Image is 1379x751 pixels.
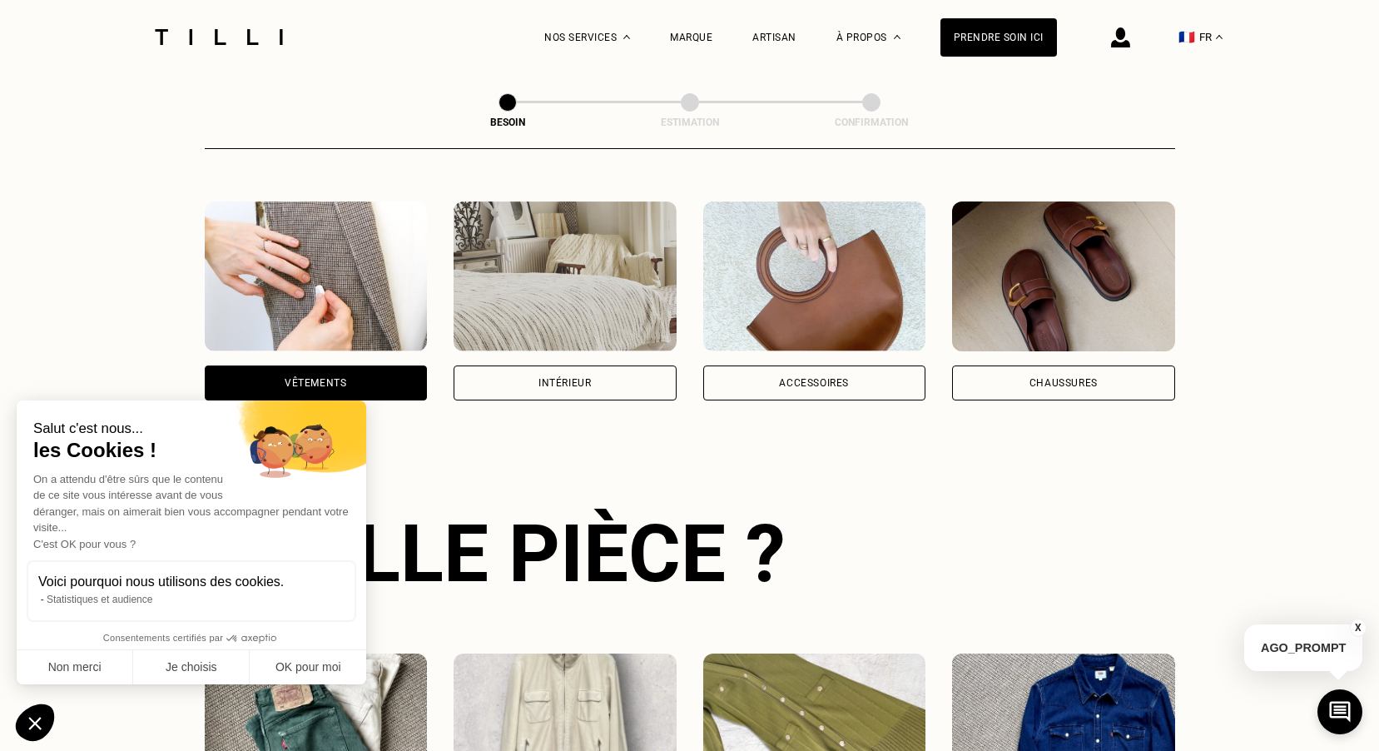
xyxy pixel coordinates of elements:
img: Accessoires [703,201,926,351]
a: Marque [670,32,712,43]
div: Chaussures [1029,378,1098,388]
a: Prendre soin ici [940,18,1057,57]
img: Logo du service de couturière Tilli [149,29,289,45]
span: 🇫🇷 [1178,29,1195,45]
div: Besoin [424,117,591,128]
p: AGO_PROMPT [1244,624,1362,671]
div: Vêtements [285,378,346,388]
a: Artisan [752,32,796,43]
div: Estimation [607,117,773,128]
img: Chaussures [952,201,1175,351]
img: icône connexion [1111,27,1130,47]
div: Intérieur [538,378,591,388]
img: Intérieur [454,201,677,351]
button: X [1350,619,1367,637]
img: Menu déroulant à propos [894,35,900,39]
img: Vêtements [205,201,428,351]
img: menu déroulant [1216,35,1223,39]
img: Menu déroulant [623,35,630,39]
div: Quelle pièce ? [205,507,1175,600]
div: Confirmation [788,117,955,128]
div: Accessoires [779,378,849,388]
